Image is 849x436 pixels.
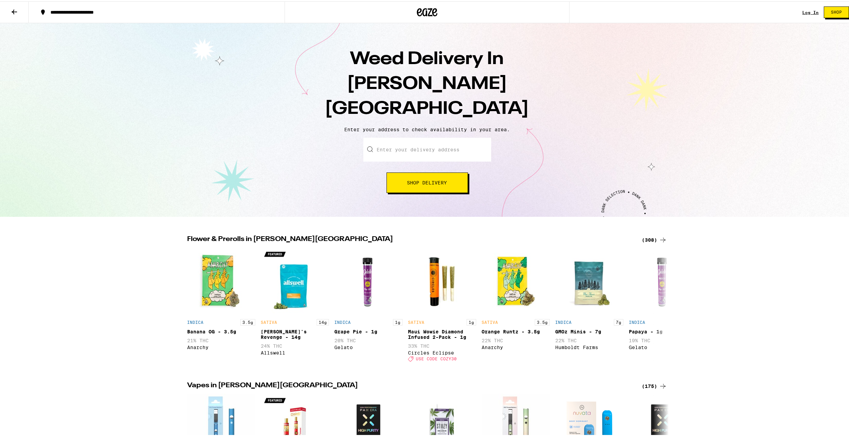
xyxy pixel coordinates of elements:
p: Enter your address to check availability in your area. [7,125,847,131]
p: 14g [317,318,329,324]
div: Humboldt Farms [555,343,623,349]
img: Anarchy - Orange Runtz - 3.5g [482,246,550,314]
a: Log In [802,9,819,13]
p: INDICA [187,319,203,323]
p: INDICA [334,319,351,323]
img: Gelato - Papaya - 1g [629,246,697,314]
div: Open page for Jack's Revenge - 14g from Allswell [261,246,329,363]
div: Open page for Maui Wowie Diamond Infused 2-Pack - 1g from Circles Eclipse [408,246,476,363]
p: 20% THC [334,336,403,342]
div: Banana OG - 3.5g [187,328,255,333]
img: Allswell - Jack's Revenge - 14g [261,246,329,314]
div: Open page for Grape Pie - 1g from Gelato [334,246,403,363]
img: Circles Eclipse - Maui Wowie Diamond Infused 2-Pack - 1g [408,246,476,314]
p: 1g [467,318,476,324]
span: USE CODE COZY30 [416,355,457,360]
div: Anarchy [187,343,255,349]
p: 33% THC [408,342,476,347]
div: Allswell [261,349,329,354]
a: (175) [642,381,667,389]
p: 22% THC [482,336,550,342]
div: Circles Eclipse [408,349,476,354]
p: SATIVA [482,319,498,323]
div: Papaya - 1g [629,328,697,333]
span: Shop Delivery [407,179,447,184]
p: SATIVA [261,319,277,323]
img: Gelato - Grape Pie - 1g [334,246,403,314]
div: Open page for Papaya - 1g from Gelato [629,246,697,363]
span: Hi. Need any help? [4,5,49,10]
p: 3.5g [240,318,255,324]
button: Shop [824,5,849,17]
p: 24% THC [261,342,329,347]
p: SATIVA [408,319,424,323]
button: Shop Delivery [386,171,468,192]
img: Humboldt Farms - GMOz Minis - 7g [555,246,623,314]
div: Orange Runtz - 3.5g [482,328,550,333]
p: 19% THC [629,336,697,342]
div: Gelato [629,343,697,349]
div: Open page for GMOz Minis - 7g from Humboldt Farms [555,246,623,363]
div: Maui Wowie Diamond Infused 2-Pack - 1g [408,328,476,339]
p: 21% THC [187,336,255,342]
p: 22% THC [555,336,623,342]
input: Enter your delivery address [363,136,491,160]
div: Grape Pie - 1g [334,328,403,333]
p: 1g [393,318,403,324]
div: Anarchy [482,343,550,349]
div: [PERSON_NAME]'s Revenge - 14g [261,328,329,339]
div: Open page for Banana OG - 3.5g from Anarchy [187,246,255,363]
p: INDICA [555,319,572,323]
h2: Vapes in [PERSON_NAME][GEOGRAPHIC_DATA] [187,381,634,389]
p: 3.5g [535,318,550,324]
div: Open page for Orange Runtz - 3.5g from Anarchy [482,246,550,363]
span: [PERSON_NAME][GEOGRAPHIC_DATA] [325,74,529,117]
span: Shop [831,9,842,13]
p: 7g [614,318,623,324]
a: (308) [642,235,667,243]
h2: Flower & Prerolls in [PERSON_NAME][GEOGRAPHIC_DATA] [187,235,634,243]
img: Anarchy - Banana OG - 3.5g [187,246,255,314]
div: Gelato [334,343,403,349]
h1: Weed Delivery In [308,46,546,120]
div: GMOz Minis - 7g [555,328,623,333]
p: INDICA [629,319,645,323]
